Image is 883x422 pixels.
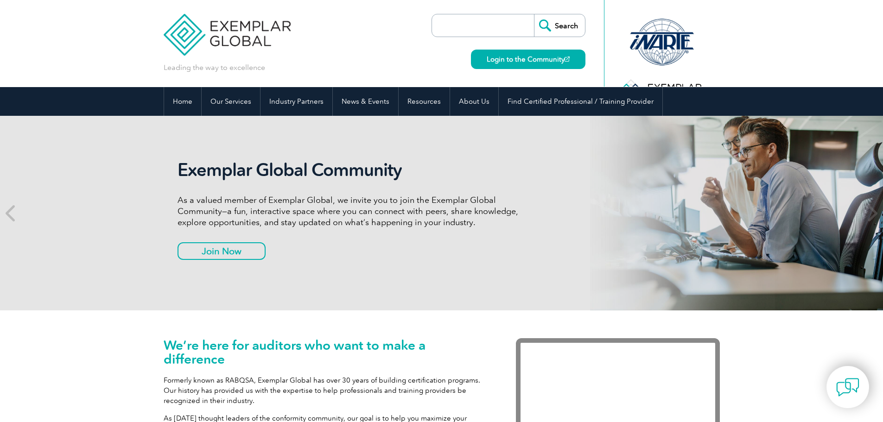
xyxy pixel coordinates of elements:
a: Resources [399,87,450,116]
a: Industry Partners [260,87,332,116]
h1: We’re here for auditors who want to make a difference [164,338,488,366]
a: Our Services [202,87,260,116]
a: Join Now [178,242,266,260]
a: Login to the Community [471,50,585,69]
img: contact-chat.png [836,376,859,399]
h2: Exemplar Global Community [178,159,525,181]
a: Find Certified Professional / Training Provider [499,87,662,116]
a: Home [164,87,201,116]
a: About Us [450,87,498,116]
img: open_square.png [565,57,570,62]
a: News & Events [333,87,398,116]
p: As a valued member of Exemplar Global, we invite you to join the Exemplar Global Community—a fun,... [178,195,525,228]
p: Leading the way to excellence [164,63,265,73]
input: Search [534,14,585,37]
p: Formerly known as RABQSA, Exemplar Global has over 30 years of building certification programs. O... [164,375,488,406]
